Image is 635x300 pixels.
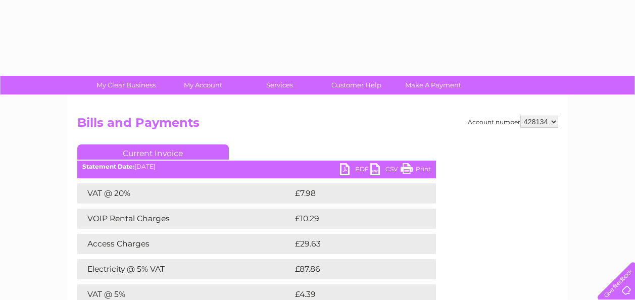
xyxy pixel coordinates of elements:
td: VOIP Rental Charges [77,209,292,229]
td: £87.86 [292,259,415,279]
div: Account number [468,116,558,128]
a: Current Invoice [77,144,229,160]
a: PDF [340,163,370,178]
td: £7.98 [292,183,412,204]
a: CSV [370,163,401,178]
td: Electricity @ 5% VAT [77,259,292,279]
a: Make A Payment [392,76,475,94]
td: Access Charges [77,234,292,254]
h2: Bills and Payments [77,116,558,135]
td: £10.29 [292,209,415,229]
a: Services [238,76,321,94]
a: Customer Help [315,76,398,94]
div: [DATE] [77,163,436,170]
a: My Account [161,76,245,94]
b: Statement Date: [82,163,134,170]
a: Print [401,163,431,178]
td: £29.63 [292,234,416,254]
td: VAT @ 20% [77,183,292,204]
a: My Clear Business [84,76,168,94]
